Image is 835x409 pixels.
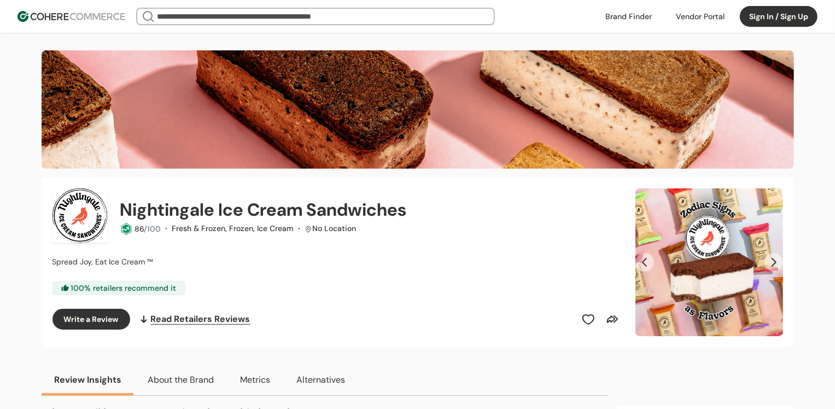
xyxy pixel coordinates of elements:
[635,188,783,336] div: Carousel
[284,365,359,395] button: Alternatives
[52,281,185,295] div: 100 % retailers recommend it
[151,313,250,326] span: Read Retailers Reviews
[165,223,167,233] span: ·
[52,188,107,243] img: Brand Photo
[635,188,783,336] img: Slide 6
[42,365,135,395] button: Review Insights
[135,365,227,395] button: About the Brand
[312,223,356,234] div: No Location
[635,188,783,336] div: Slide 7
[144,224,161,234] span: /100
[764,253,783,272] button: Next Slide
[298,223,300,233] span: ·
[635,253,654,272] button: Previous Slide
[52,257,154,267] span: Spread Joy, Eat Ice Cream ™
[172,223,294,233] span: Fresh & Frozen, Frozen, Ice Cream
[740,6,818,27] button: Sign In / Sign Up
[120,197,407,223] h2: Nightingale Ice Cream Sandwiches
[139,309,250,330] a: Read Retailers Reviews
[52,309,130,330] button: Write a Review
[42,50,794,169] img: Brand cover image
[135,224,144,234] span: 86
[227,365,284,395] button: Metrics
[17,11,125,22] img: Cohere Logo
